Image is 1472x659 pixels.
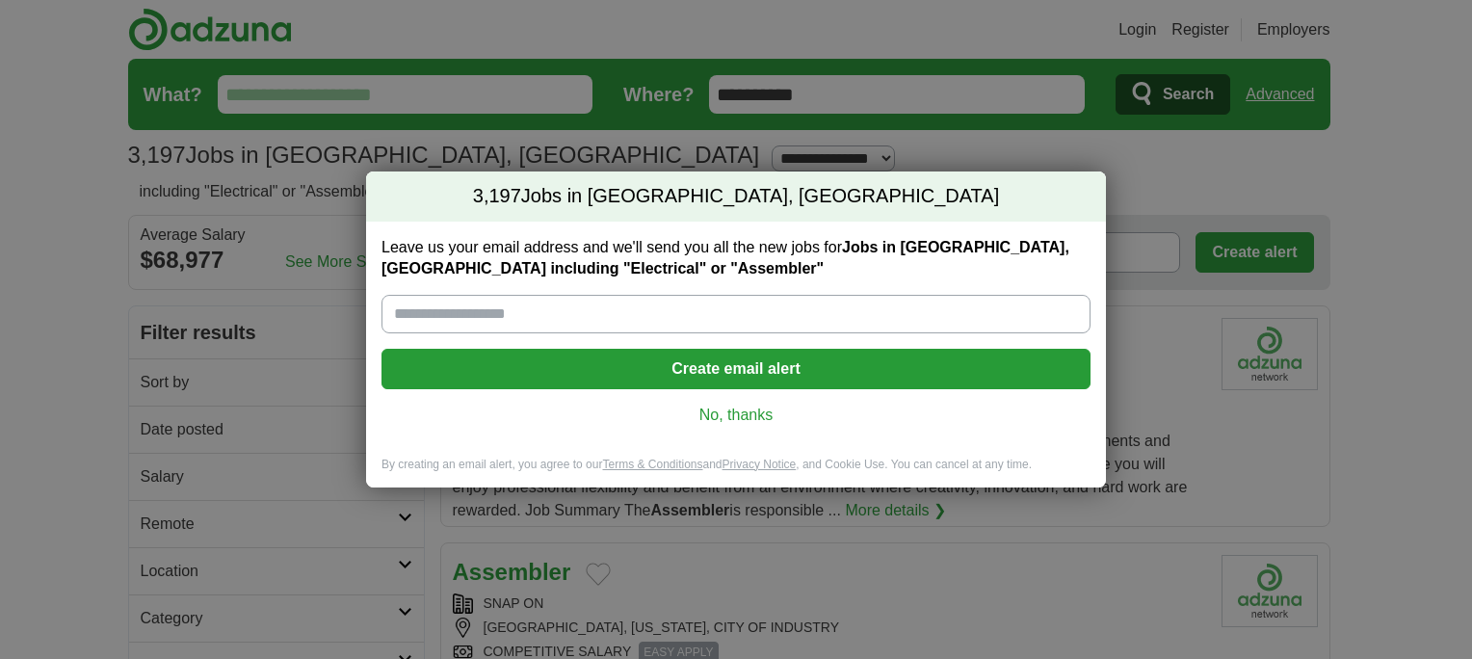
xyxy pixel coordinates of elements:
[473,183,521,210] span: 3,197
[381,349,1091,389] button: Create email alert
[366,171,1106,222] h2: Jobs in [GEOGRAPHIC_DATA], [GEOGRAPHIC_DATA]
[381,237,1091,279] label: Leave us your email address and we'll send you all the new jobs for
[366,457,1106,488] div: By creating an email alert, you agree to our and , and Cookie Use. You can cancel at any time.
[602,458,702,471] a: Terms & Conditions
[397,405,1075,426] a: No, thanks
[381,239,1069,277] strong: Jobs in [GEOGRAPHIC_DATA], [GEOGRAPHIC_DATA] including "Electrical" or "Assembler"
[723,458,797,471] a: Privacy Notice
